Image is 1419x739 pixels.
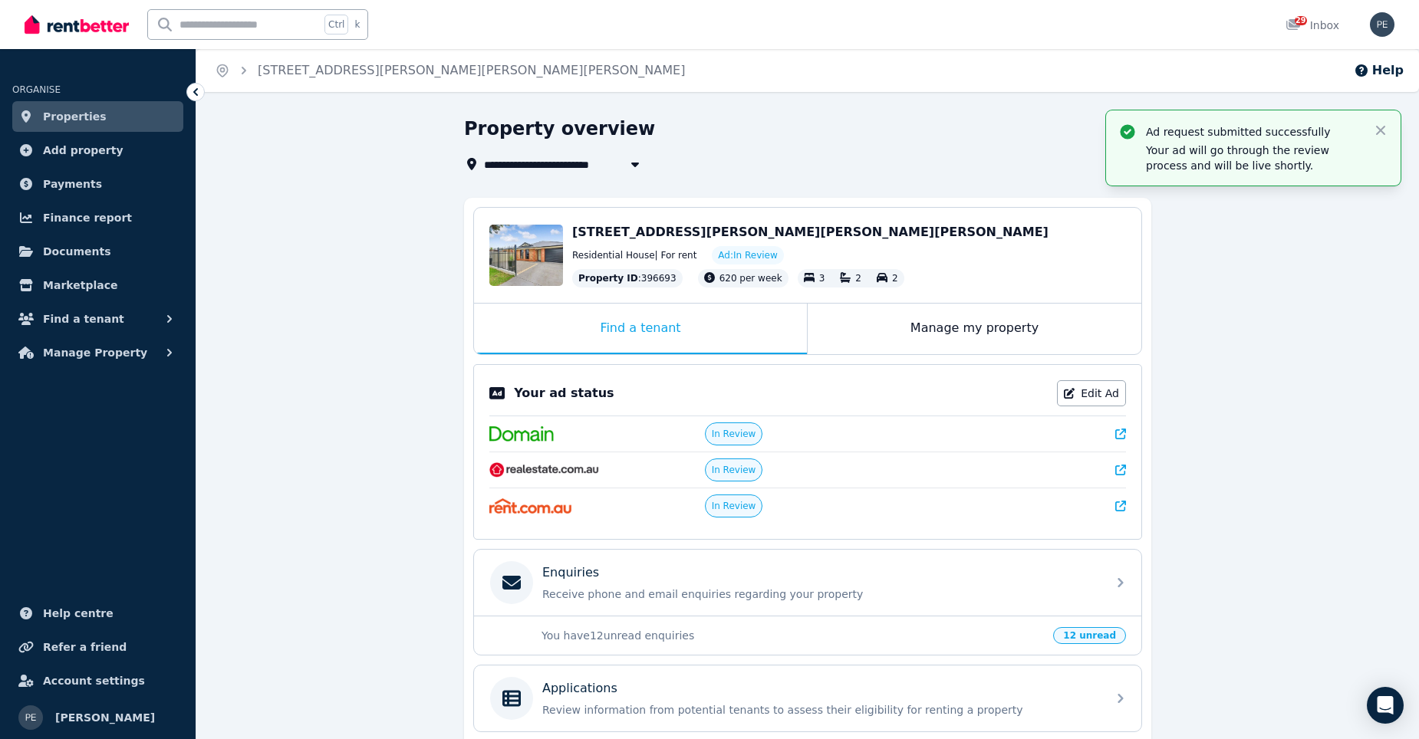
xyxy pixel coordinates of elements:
[712,464,756,476] span: In Review
[1370,12,1394,37] img: peter
[542,563,599,582] p: Enquiries
[324,15,348,34] span: Ctrl
[43,672,145,690] span: Account settings
[43,604,114,622] span: Help centre
[43,141,123,159] span: Add property
[1367,687,1404,724] div: Open Intercom Messenger
[489,462,599,478] img: RealEstate.com.au
[718,249,777,261] span: Ad: In Review
[12,337,183,368] button: Manage Property
[12,202,183,233] a: Finance report
[1295,16,1307,25] span: 29
[43,242,111,261] span: Documents
[354,18,360,31] span: k
[12,665,183,696] a: Account settings
[819,273,825,284] span: 3
[855,273,861,284] span: 2
[43,209,132,227] span: Finance report
[892,273,898,284] span: 2
[12,169,183,199] a: Payments
[196,49,703,92] nav: Breadcrumb
[542,679,617,698] p: Applications
[12,304,183,334] button: Find a tenant
[578,272,638,284] span: Property ID
[572,249,696,261] span: Residential House | For rent
[572,269,683,287] div: : 396693
[12,632,183,662] a: Refer a friend
[1053,627,1126,644] span: 12 unread
[542,586,1098,602] p: Receive phone and email enquiries regarding your property
[572,225,1049,239] span: [STREET_ADDRESS][PERSON_NAME][PERSON_NAME][PERSON_NAME]
[43,343,147,362] span: Manage Property
[12,270,183,301] a: Marketplace
[43,638,127,656] span: Refer a friend
[1354,61,1404,80] button: Help
[464,117,655,141] h1: Property overview
[808,304,1141,354] div: Manage my property
[43,310,124,328] span: Find a tenant
[12,135,183,166] a: Add property
[474,304,807,354] div: Find a tenant
[542,702,1098,718] p: Review information from potential tenants to assess their eligibility for renting a property
[25,13,129,36] img: RentBetter
[258,63,685,77] a: [STREET_ADDRESS][PERSON_NAME][PERSON_NAME][PERSON_NAME]
[43,107,107,126] span: Properties
[474,665,1141,731] a: ApplicationsReview information from potential tenants to assess their eligibility for renting a p...
[12,101,183,132] a: Properties
[1146,143,1361,173] p: Your ad will go through the review process and will be live shortly.
[542,628,1044,643] p: You have 12 unread enquiries
[55,708,155,727] span: [PERSON_NAME]
[12,598,183,629] a: Help centre
[43,175,102,193] span: Payments
[1057,380,1126,406] a: Edit Ad
[1146,124,1361,140] p: Ad request submitted successfully
[514,384,614,402] p: Your ad status
[474,550,1141,616] a: EnquiriesReceive phone and email enquiries regarding your property
[43,276,117,294] span: Marketplace
[18,705,43,730] img: peter
[1286,18,1339,33] div: Inbox
[489,426,554,442] img: Domain.com.au
[12,236,183,267] a: Documents
[712,500,756,512] span: In Review
[12,84,61,95] span: ORGANISE
[489,498,571,514] img: Rent.com.au
[712,428,756,440] span: In Review
[719,273,782,284] span: 620 per week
